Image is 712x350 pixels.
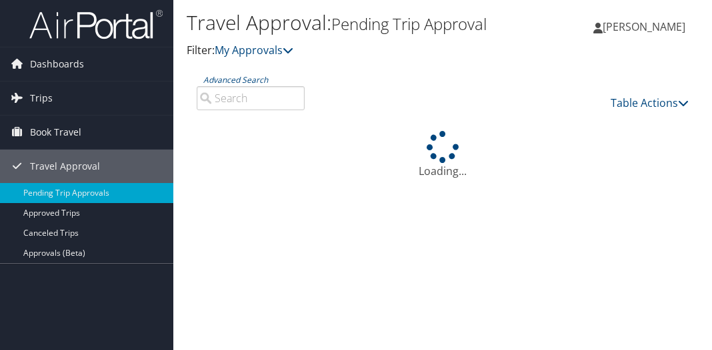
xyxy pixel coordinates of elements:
[331,13,487,35] small: Pending Trip Approval
[197,86,305,110] input: Advanced Search
[187,42,528,59] p: Filter:
[187,9,528,37] h1: Travel Approval:
[593,7,699,47] a: [PERSON_NAME]
[30,116,81,149] span: Book Travel
[29,9,163,40] img: airportal-logo.png
[30,81,53,115] span: Trips
[603,19,685,34] span: [PERSON_NAME]
[203,74,268,85] a: Advanced Search
[30,150,100,183] span: Travel Approval
[611,96,689,110] a: Table Actions
[30,47,84,81] span: Dashboards
[215,43,293,57] a: My Approvals
[187,131,699,179] div: Loading...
